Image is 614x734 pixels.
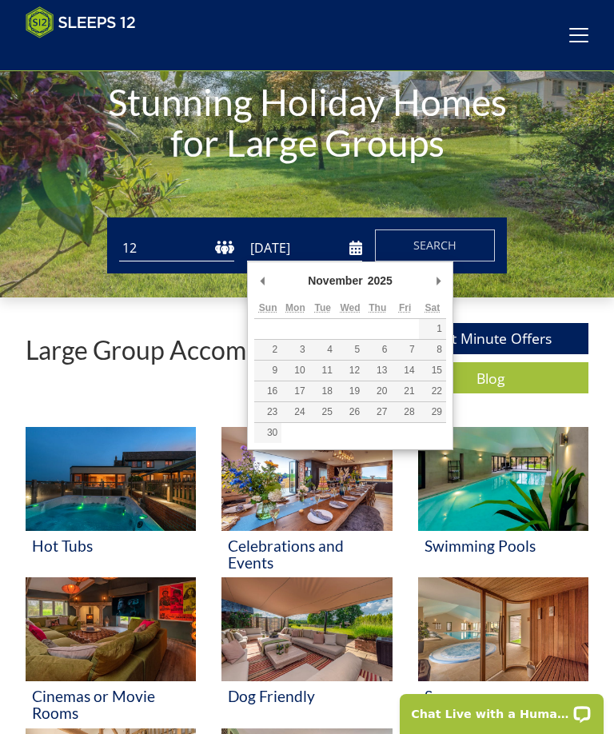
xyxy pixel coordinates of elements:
button: 17 [281,381,309,401]
button: 1 [419,319,446,339]
img: 'Cinemas or Movie Rooms' - Large Group Accommodation Holiday Ideas [26,577,196,681]
a: 'Saunas' - Large Group Accommodation Holiday Ideas Saunas [418,577,588,728]
abbr: Wednesday [340,302,360,313]
button: Search [375,229,495,261]
button: 3 [281,340,309,360]
button: Next Month [430,269,446,293]
button: 25 [309,402,337,422]
abbr: Tuesday [314,302,330,313]
button: 24 [281,402,309,422]
a: 'Celebrations and Events' - Large Group Accommodation Holiday Ideas Celebrations and Events [221,427,392,577]
h3: Celebrations and Events [228,537,385,571]
h3: Dog Friendly [228,688,385,704]
button: 6 [364,340,391,360]
iframe: LiveChat chat widget [389,684,614,734]
button: 29 [419,402,446,422]
button: 22 [419,381,446,401]
button: 18 [309,381,337,401]
a: 'Dog Friendly' - Large Group Accommodation Holiday Ideas Dog Friendly [221,577,392,728]
abbr: Saturday [425,302,441,313]
span: Search [413,237,457,253]
h1: Stunning Holiday Homes for Large Groups [92,50,522,195]
abbr: Thursday [369,302,386,313]
button: 8 [419,340,446,360]
h3: Cinemas or Movie Rooms [32,688,189,721]
h3: Hot Tubs [32,537,189,554]
img: 'Swimming Pools' - Large Group Accommodation Holiday Ideas [418,427,588,531]
button: 30 [254,423,281,443]
a: 'Cinemas or Movie Rooms' - Large Group Accommodation Holiday Ideas Cinemas or Movie Rooms [26,577,196,728]
p: Large Group Accommodation [26,336,353,364]
button: 28 [391,402,418,422]
button: 4 [309,340,337,360]
a: 'Hot Tubs' - Large Group Accommodation Holiday Ideas Hot Tubs [26,427,196,577]
button: 7 [391,340,418,360]
button: 20 [364,381,391,401]
button: 26 [337,402,364,422]
abbr: Sunday [259,302,277,313]
button: 21 [391,381,418,401]
h3: Swimming Pools [425,537,582,554]
img: 'Saunas' - Large Group Accommodation Holiday Ideas [418,577,588,681]
button: 9 [254,361,281,381]
div: November [305,269,365,293]
button: 10 [281,361,309,381]
div: 2025 [365,269,395,293]
button: 12 [337,361,364,381]
button: 2 [254,340,281,360]
button: 19 [337,381,364,401]
button: 27 [364,402,391,422]
button: 23 [254,402,281,422]
input: Arrival Date [247,235,362,261]
a: Last Minute Offers [393,323,588,354]
img: Sleeps 12 [26,6,136,38]
iframe: Customer reviews powered by Trustpilot [18,48,185,62]
button: 15 [419,361,446,381]
button: 14 [391,361,418,381]
img: 'Celebrations and Events' - Large Group Accommodation Holiday Ideas [221,427,392,531]
a: Blog [393,362,588,393]
abbr: Monday [285,302,305,313]
button: Previous Month [254,269,270,293]
a: 'Swimming Pools' - Large Group Accommodation Holiday Ideas Swimming Pools [418,427,588,577]
img: 'Dog Friendly' - Large Group Accommodation Holiday Ideas [221,577,392,681]
img: 'Hot Tubs' - Large Group Accommodation Holiday Ideas [26,427,196,531]
button: 16 [254,381,281,401]
abbr: Friday [399,302,411,313]
button: 5 [337,340,364,360]
button: 11 [309,361,337,381]
button: 13 [364,361,391,381]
